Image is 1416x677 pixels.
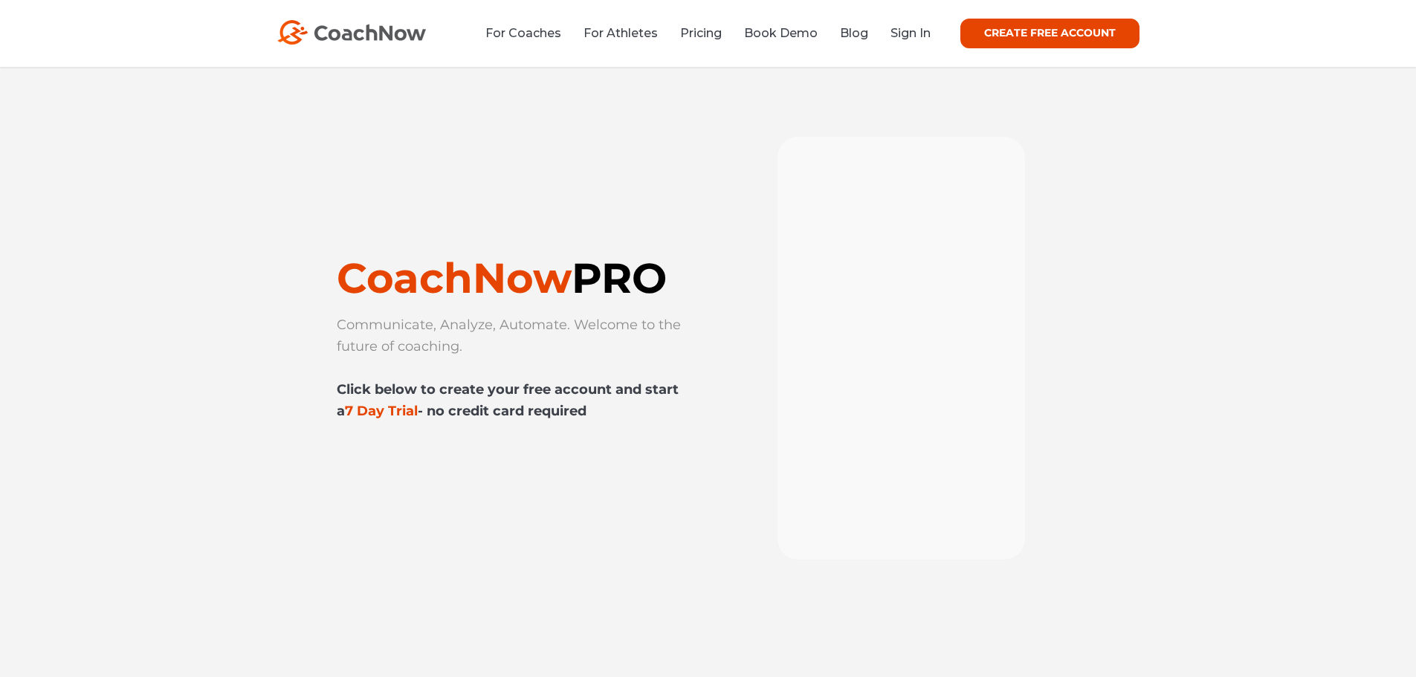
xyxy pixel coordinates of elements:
[583,26,658,40] a: For Athletes
[337,381,679,419] strong: Click below to create your free account and start a
[337,314,694,422] p: Communicate, Analyze, Automate. Welcome to the future of coaching.
[960,19,1139,48] a: CREATE FREE ACCOUNT
[427,403,586,419] span: no credit card required
[680,26,722,40] a: Pricing
[418,403,423,419] span: -
[744,26,818,40] a: Book Demo
[337,444,597,483] iframe: Embedded CTA
[890,26,931,40] a: Sign In
[277,20,426,45] img: CoachNow Logo
[345,403,586,419] span: 7 Day Trial
[337,253,667,303] span: CoachNow
[840,26,868,40] a: Blog
[485,26,561,40] a: For Coaches
[572,253,667,303] span: PRO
